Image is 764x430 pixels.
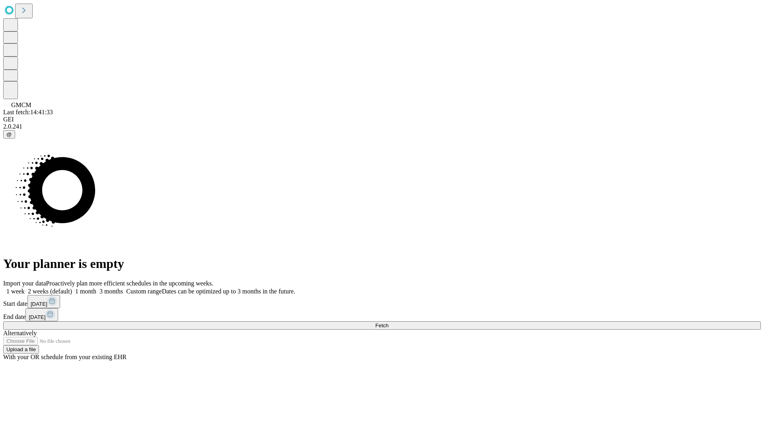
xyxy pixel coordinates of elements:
[27,295,60,308] button: [DATE]
[99,288,123,295] span: 3 months
[3,330,37,336] span: Alternatively
[3,308,761,321] div: End date
[46,280,213,287] span: Proactively plan more efficient schedules in the upcoming weeks.
[3,109,53,115] span: Last fetch: 14:41:33
[3,295,761,308] div: Start date
[31,301,47,307] span: [DATE]
[3,116,761,123] div: GEI
[28,288,72,295] span: 2 weeks (default)
[3,280,46,287] span: Import your data
[6,288,25,295] span: 1 week
[11,102,31,108] span: GMCM
[126,288,162,295] span: Custom range
[3,345,39,354] button: Upload a file
[3,123,761,130] div: 2.0.241
[3,256,761,271] h1: Your planner is empty
[75,288,96,295] span: 1 month
[3,130,15,139] button: @
[162,288,295,295] span: Dates can be optimized up to 3 months in the future.
[3,354,127,360] span: With your OR schedule from your existing EHR
[375,322,388,328] span: Fetch
[29,314,45,320] span: [DATE]
[6,131,12,137] span: @
[3,321,761,330] button: Fetch
[25,308,58,321] button: [DATE]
